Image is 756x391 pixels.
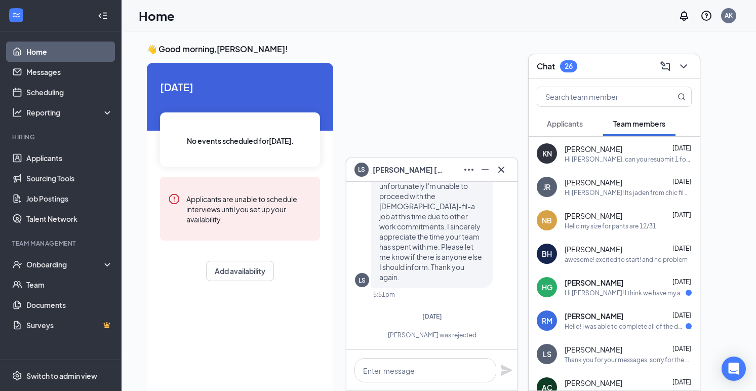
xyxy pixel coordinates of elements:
svg: ChevronDown [678,60,690,72]
div: NB [542,215,552,225]
span: [DATE] [672,245,691,252]
span: [DATE] [672,378,691,386]
div: JR [543,182,550,192]
input: Search team member [537,87,657,106]
div: Hello! I was able to complete all of the documents [565,322,686,331]
div: Open Intercom Messenger [722,357,746,381]
span: [PERSON_NAME] [565,344,622,355]
div: Reporting [26,107,113,118]
a: Home [26,42,113,62]
div: Hi [PERSON_NAME], can you resubmit 1 form on your onboarding documents please. The I-9 is the onl... [565,155,692,164]
a: SurveysCrown [26,315,113,335]
span: [DATE] [672,144,691,152]
div: awesome! excited to start! and no problem [565,255,688,264]
div: HG [542,282,552,292]
div: Switch to admin view [26,371,97,381]
div: Hi [PERSON_NAME]! Its jaden from chic fil a carlsbad-west. I never received that email you mentio... [565,188,692,197]
div: Onboarding [26,259,104,269]
a: Applicants [26,148,113,168]
button: Ellipses [461,162,477,178]
div: [PERSON_NAME] was rejected [355,331,509,339]
span: [PERSON_NAME] [565,311,623,321]
svg: MagnifyingGlass [678,93,686,101]
span: [PERSON_NAME] [565,378,622,388]
h3: 👋 Good morning, [PERSON_NAME] ! [147,44,731,55]
a: Documents [26,295,113,315]
span: [PERSON_NAME] [565,211,622,221]
div: KN [542,148,552,159]
svg: Collapse [98,11,108,21]
button: ComposeMessage [657,58,673,74]
button: Minimize [477,162,493,178]
svg: WorkstreamLogo [11,10,21,20]
div: LS [359,276,366,285]
div: Team Management [12,239,111,248]
a: Sourcing Tools [26,168,113,188]
span: [DATE] [672,278,691,286]
span: [DATE] [672,211,691,219]
button: Add availability [206,261,274,281]
svg: Cross [495,164,507,176]
a: Team [26,275,113,295]
div: Thank you for your messages, sorry for the delayed response. I wanted to let you know that unfort... [565,356,692,364]
span: [DATE] [672,311,691,319]
svg: UserCheck [12,259,22,269]
span: Team members [613,119,665,128]
svg: Minimize [479,164,491,176]
h3: Chat [537,61,555,72]
span: [PERSON_NAME] [565,177,622,187]
span: No events scheduled for [DATE] . [187,135,294,146]
div: Hello my size for pants are 12/31 [565,222,656,230]
span: [DATE] [422,312,442,320]
a: Job Postings [26,188,113,209]
div: BH [542,249,552,259]
svg: Notifications [678,10,690,22]
svg: Error [168,193,180,205]
span: [DATE] [672,345,691,353]
span: [PERSON_NAME] [565,144,622,154]
span: [PERSON_NAME] [565,244,622,254]
svg: Analysis [12,107,22,118]
span: [DATE] [672,178,691,185]
a: Scheduling [26,82,113,102]
span: Thank you for your messages, sorry for the delayed response. I wanted to let you know that unfort... [379,151,484,282]
span: [PERSON_NAME] [PERSON_NAME] [373,164,444,175]
div: Hi [PERSON_NAME]! I think we have my availability mixed up on Tuesdays because I saw that for the... [565,289,686,297]
div: 5:51pm [373,290,395,299]
span: Applicants [547,119,583,128]
h1: Home [139,7,175,24]
a: Talent Network [26,209,113,229]
span: [DATE] [160,79,320,95]
div: Hiring [12,133,111,141]
span: [PERSON_NAME] [565,278,623,288]
svg: Settings [12,371,22,381]
svg: QuestionInfo [700,10,712,22]
div: 26 [565,62,573,70]
svg: ComposeMessage [659,60,671,72]
div: RM [542,316,552,326]
div: LS [543,349,551,359]
a: Messages [26,62,113,82]
div: Applicants are unable to schedule interviews until you set up your availability. [186,193,312,224]
svg: Plane [500,364,512,376]
button: Cross [493,162,509,178]
svg: Ellipses [463,164,475,176]
div: AK [725,11,733,20]
button: ChevronDown [675,58,692,74]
